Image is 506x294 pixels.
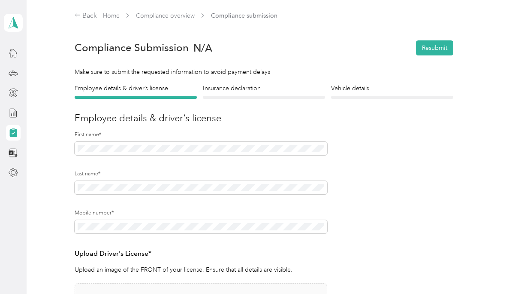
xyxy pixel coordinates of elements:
[136,12,195,19] a: Compliance overview
[75,248,327,259] h3: Upload Driver's License*
[458,246,506,294] iframe: Everlance-gr Chat Button Frame
[203,84,325,93] h4: Insurance declaration
[75,42,189,54] h1: Compliance Submission
[75,84,197,93] h4: Employee details & driver’s license
[75,131,327,139] label: First name*
[75,111,453,125] h3: Employee details & driver’s license
[211,11,277,20] span: Compliance submission
[75,209,327,217] label: Mobile number*
[75,265,327,274] p: Upload an image of the FRONT of your license. Ensure that all details are visible.
[75,67,453,77] div: Make sure to submit the requested information to avoid payment delays
[75,170,327,178] label: Last name*
[75,11,97,21] div: Back
[103,12,120,19] a: Home
[416,40,453,55] button: Resubmit
[193,43,212,52] span: N/A
[331,84,453,93] h4: Vehicle details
